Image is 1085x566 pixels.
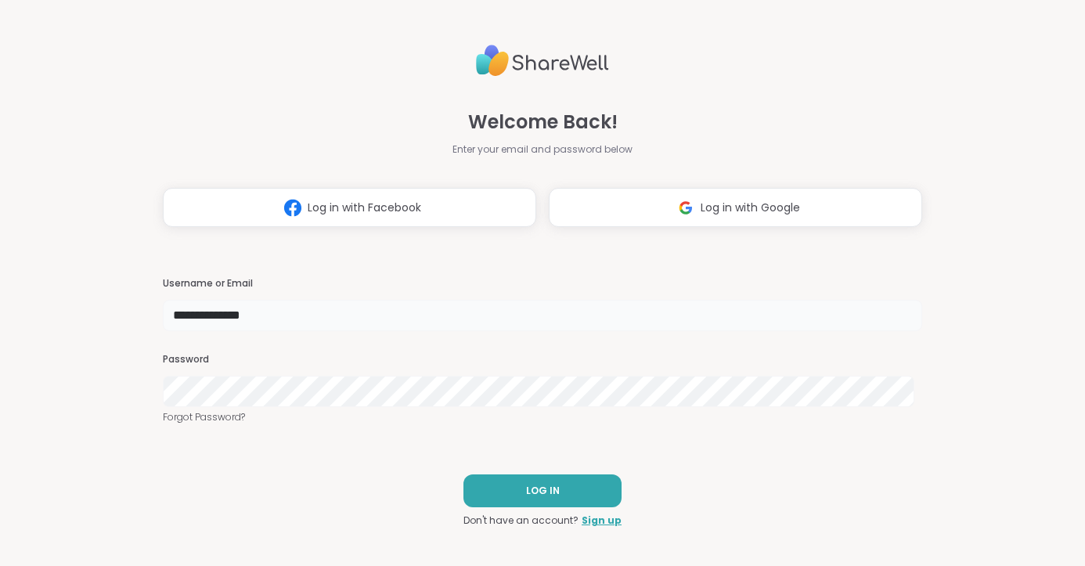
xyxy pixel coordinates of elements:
a: Forgot Password? [163,410,922,424]
span: Don't have an account? [463,514,579,528]
span: Welcome Back! [468,108,618,136]
button: Log in with Facebook [163,188,536,227]
button: LOG IN [463,474,622,507]
span: LOG IN [526,484,560,498]
span: Log in with Google [701,200,800,216]
span: Enter your email and password below [452,142,633,157]
img: ShareWell Logomark [278,193,308,222]
button: Log in with Google [549,188,922,227]
a: Sign up [582,514,622,528]
img: ShareWell Logomark [671,193,701,222]
img: ShareWell Logo [476,38,609,83]
h3: Password [163,353,922,366]
span: Log in with Facebook [308,200,421,216]
h3: Username or Email [163,277,922,290]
